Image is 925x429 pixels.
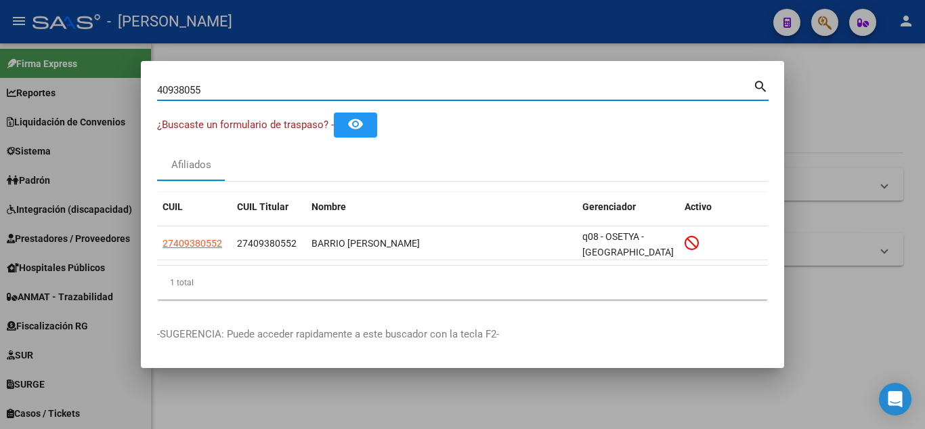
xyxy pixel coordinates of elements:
datatable-header-cell: CUIL [157,192,232,222]
span: 27409380552 [163,238,222,249]
div: BARRIO [PERSON_NAME] [311,236,572,251]
datatable-header-cell: Nombre [306,192,577,222]
span: 27409380552 [237,238,297,249]
div: 1 total [157,266,768,300]
span: CUIL [163,201,183,212]
datatable-header-cell: CUIL Titular [232,192,306,222]
mat-icon: search [753,77,769,94]
datatable-header-cell: Gerenciador [577,192,679,222]
datatable-header-cell: Activo [679,192,768,222]
mat-icon: remove_red_eye [347,116,364,132]
span: Nombre [311,201,346,212]
span: CUIL Titular [237,201,288,212]
p: -SUGERENCIA: Puede acceder rapidamente a este buscador con la tecla F2- [157,327,768,342]
div: Open Intercom Messenger [879,383,911,415]
span: Gerenciador [582,201,636,212]
div: Afiliados [171,157,211,173]
span: Activo [685,201,712,212]
span: ¿Buscaste un formulario de traspaso? - [157,119,334,131]
span: q08 - OSETYA - [GEOGRAPHIC_DATA][PERSON_NAME] [582,231,674,273]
